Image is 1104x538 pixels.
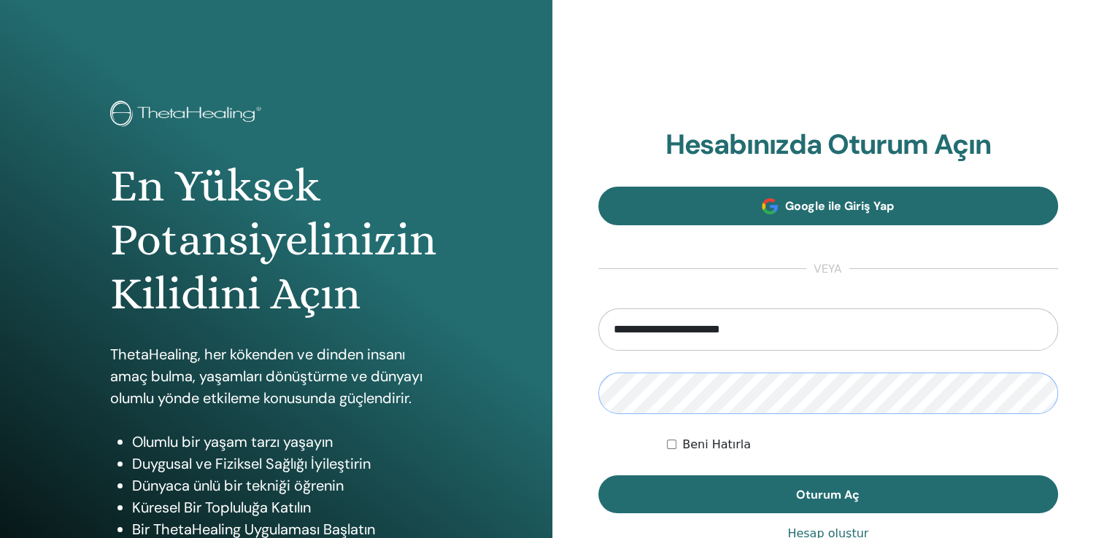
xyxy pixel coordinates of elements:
[110,159,441,321] h1: En Yüksek Potansiyelinizin Kilidini Açın
[806,260,849,278] span: veya
[598,128,1059,162] h2: Hesabınızda Oturum Açın
[796,487,860,502] span: Oturum Aç
[110,343,441,409] p: ThetaHealing, her kökenden ve dinden insanı amaç bulma, yaşamları dönüştürme ve dünyayı olumlu yö...
[132,496,441,518] li: Küresel Bir Topluluğa Katılın
[132,475,441,496] li: Dünyaca ünlü bir tekniği öğrenin
[785,198,894,214] span: Google ile Giriş Yap
[132,453,441,475] li: Duygusal ve Fiziksel Sağlığı İyileştirin
[682,436,751,453] label: Beni Hatırla
[598,187,1059,225] a: Google ile Giriş Yap
[598,475,1059,513] button: Oturum Aç
[132,431,441,453] li: Olumlu bir yaşam tarzı yaşayın
[667,436,1058,453] div: Keep me authenticated indefinitely or until I manually logout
